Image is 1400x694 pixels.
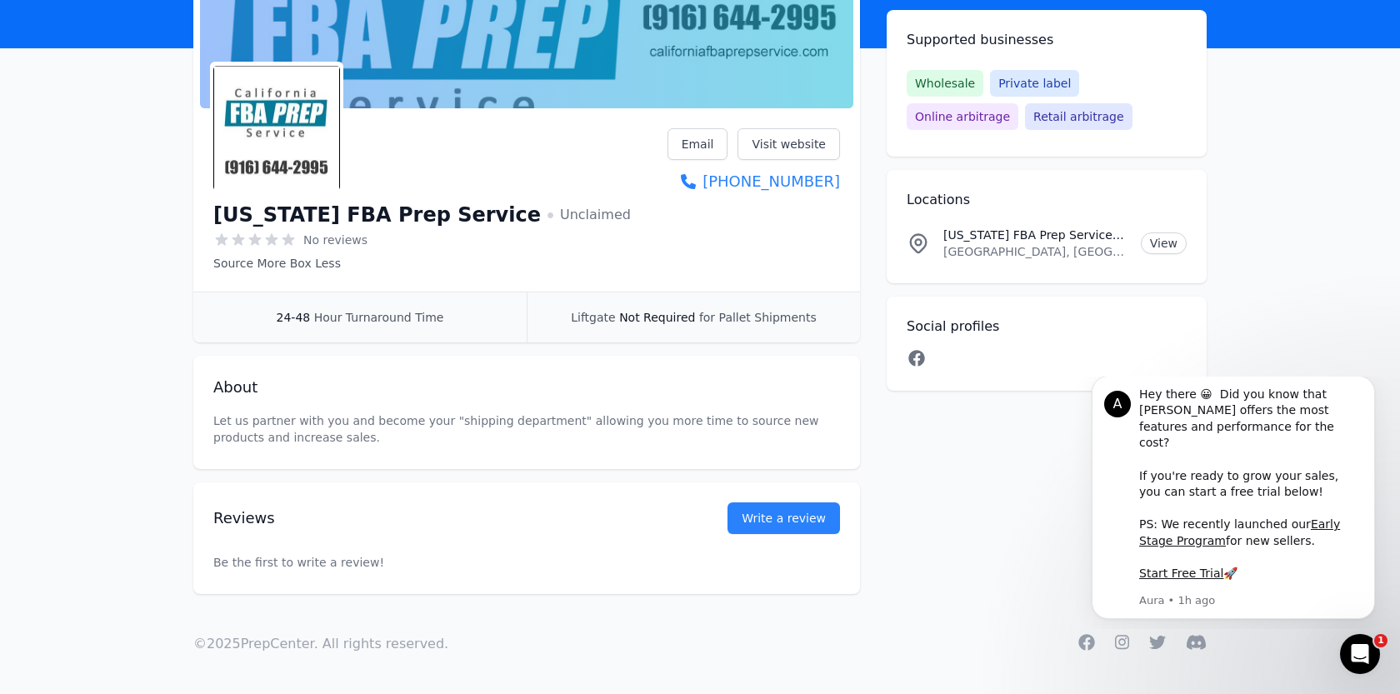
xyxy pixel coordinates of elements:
span: 24-48 [277,311,311,324]
p: Message from Aura, sent 1h ago [72,217,296,232]
p: Let us partner with you and become your "shipping department" allowing you more time to source ne... [213,412,840,446]
span: for Pallet Shipments [699,311,817,324]
span: Retail arbitrage [1025,103,1132,130]
p: [US_STATE] FBA Prep Service Location [943,227,1127,243]
a: Start Free Trial [72,190,157,203]
h2: Supported businesses [907,30,1187,50]
div: Message content [72,10,296,214]
p: Source More Box Less [213,255,631,272]
span: Not Required [619,311,695,324]
h1: [US_STATE] FBA Prep Service [213,202,541,228]
span: No reviews [303,232,367,248]
h2: Locations [907,190,1187,210]
a: Write a review [727,502,840,534]
h2: About [213,376,840,399]
p: © 2025 PrepCenter. All rights reserved. [193,634,448,654]
span: Hour Turnaround Time [314,311,444,324]
b: 🚀 [157,190,171,203]
a: [PHONE_NUMBER] [667,170,840,193]
span: 1 [1374,634,1387,647]
a: Email [667,128,728,160]
span: Unclaimed [547,205,631,225]
p: [GEOGRAPHIC_DATA], [GEOGRAPHIC_DATA], [GEOGRAPHIC_DATA] [943,243,1127,260]
p: Be the first to write a review! [213,521,840,604]
h2: Social profiles [907,317,1187,337]
span: Wholesale [907,70,983,97]
iframe: Intercom live chat [1340,634,1380,674]
a: Visit website [737,128,840,160]
iframe: Intercom notifications message [1067,377,1400,629]
div: Hey there 😀 Did you know that [PERSON_NAME] offers the most features and performance for the cost... [72,10,296,206]
span: Liftgate [571,311,615,324]
div: Profile image for Aura [37,14,64,41]
a: View [1141,232,1187,254]
span: Online arbitrage [907,103,1018,130]
h2: Reviews [213,507,674,530]
span: Private label [990,70,1079,97]
img: California FBA Prep Service [213,65,340,192]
